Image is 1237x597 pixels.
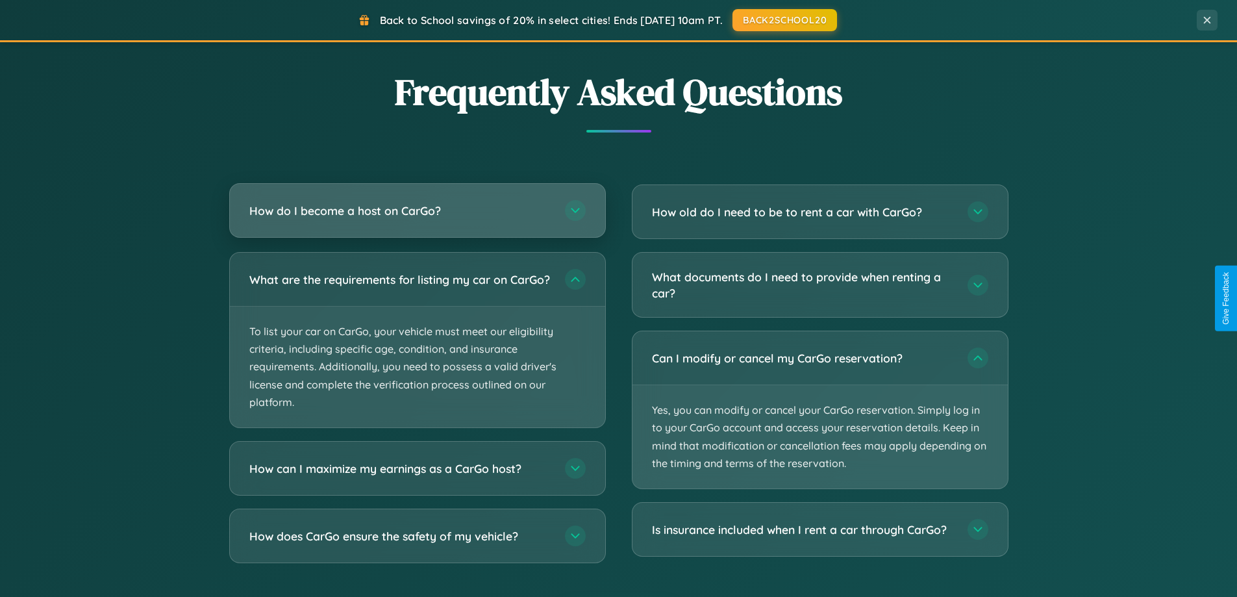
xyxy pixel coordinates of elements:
[249,272,552,288] h3: What are the requirements for listing my car on CarGo?
[249,203,552,219] h3: How do I become a host on CarGo?
[652,522,955,538] h3: Is insurance included when I rent a car through CarGo?
[380,14,723,27] span: Back to School savings of 20% in select cities! Ends [DATE] 10am PT.
[249,461,552,477] h3: How can I maximize my earnings as a CarGo host?
[632,385,1008,489] p: Yes, you can modify or cancel your CarGo reservation. Simply log in to your CarGo account and acc...
[1221,272,1231,325] div: Give Feedback
[249,528,552,544] h3: How does CarGo ensure the safety of my vehicle?
[230,307,605,427] p: To list your car on CarGo, your vehicle must meet our eligibility criteria, including specific ag...
[652,204,955,220] h3: How old do I need to be to rent a car with CarGo?
[229,67,1008,117] h2: Frequently Asked Questions
[732,9,837,31] button: BACK2SCHOOL20
[652,269,955,301] h3: What documents do I need to provide when renting a car?
[652,350,955,366] h3: Can I modify or cancel my CarGo reservation?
